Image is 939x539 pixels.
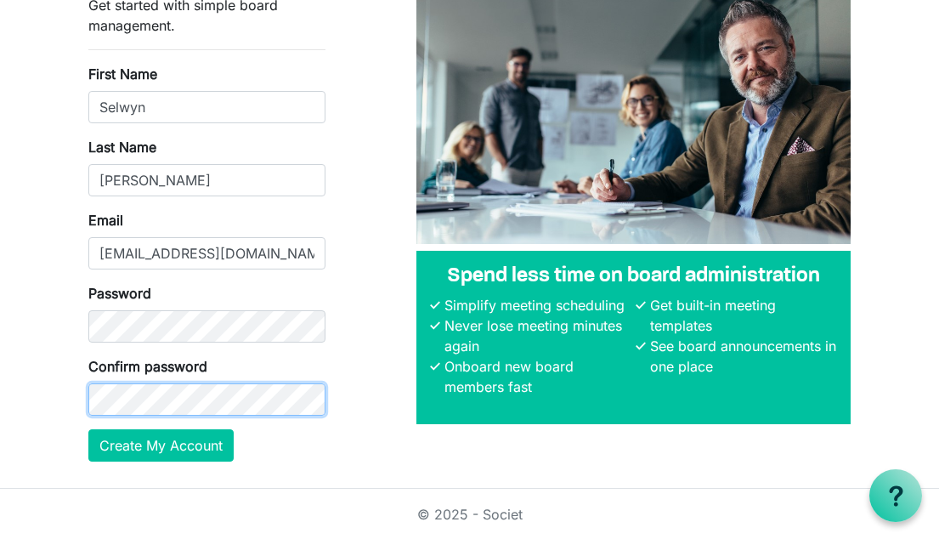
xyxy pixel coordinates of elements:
[440,315,632,356] li: Never lose meeting minutes again
[646,295,838,336] li: Get built-in meeting templates
[88,356,207,377] label: Confirm password
[88,283,151,304] label: Password
[88,137,156,157] label: Last Name
[88,64,157,84] label: First Name
[440,295,632,315] li: Simplify meeting scheduling
[440,356,632,397] li: Onboard new board members fast
[417,506,523,523] a: © 2025 - Societ
[88,210,123,230] label: Email
[430,264,837,289] h4: Spend less time on board administration
[88,429,234,462] button: Create My Account
[646,336,838,377] li: See board announcements in one place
